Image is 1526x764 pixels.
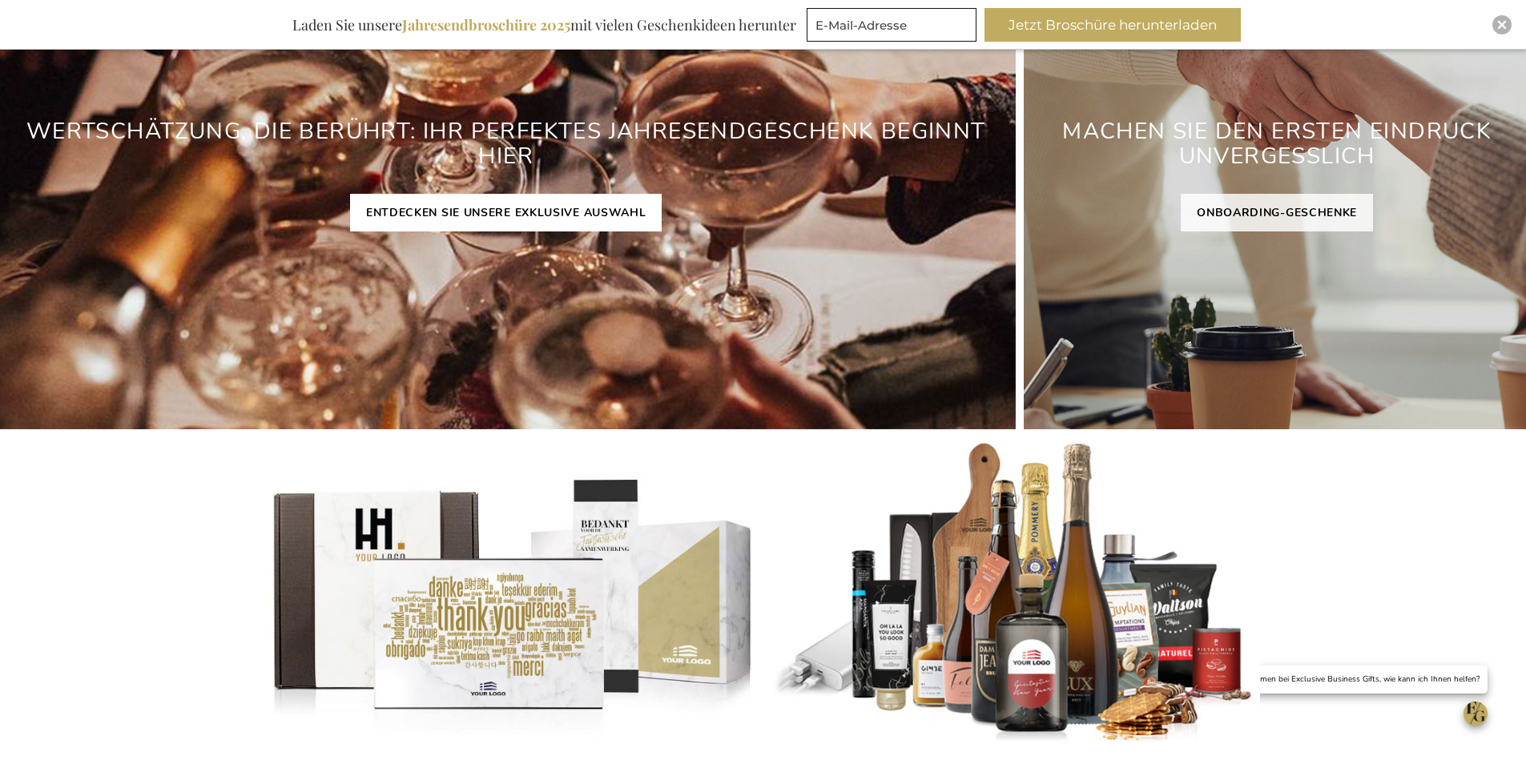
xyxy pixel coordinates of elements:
img: Close [1497,20,1507,30]
img: Gepersonaliseerde relatiegeschenken voor personeel en klanten [267,441,755,746]
div: Laden Sie unsere mit vielen Geschenkideen herunter [285,8,803,42]
a: ONBOARDING-GESCHENKE [1181,194,1373,231]
b: Jahresendbroschüre 2025 [402,15,570,34]
div: Close [1492,15,1512,34]
input: E-Mail-Adresse [807,8,976,42]
a: ENTDECKEN SIE UNSERE EXKLUSIVE AUSWAHL [350,194,662,231]
img: Personalisierte Geschenke für Kunden und Mitarbeiter mit WirkungPersonalisierte Geschenke für Kun... [771,441,1260,746]
form: marketing offers and promotions [807,8,981,46]
button: Jetzt Broschüre herunterladen [984,8,1241,42]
